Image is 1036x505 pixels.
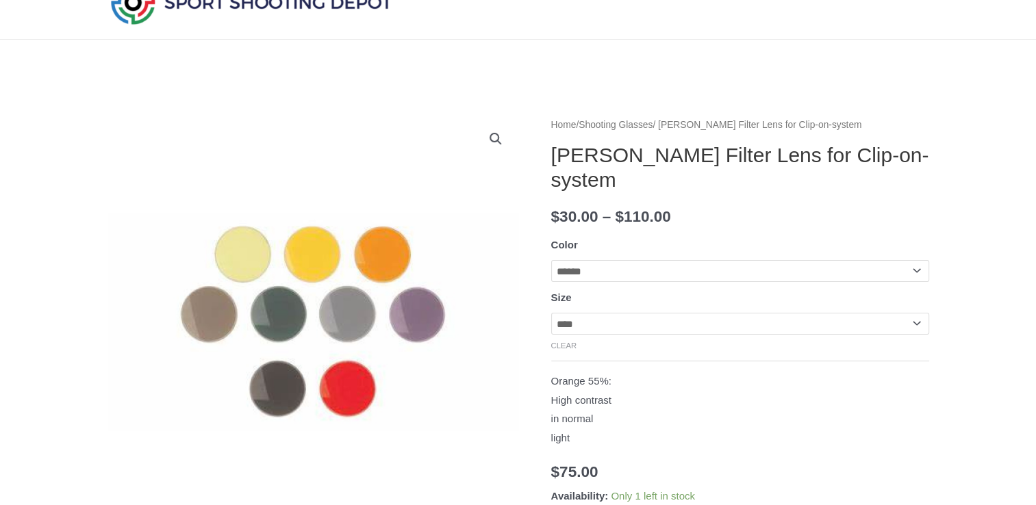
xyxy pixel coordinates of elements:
a: Home [551,120,577,130]
span: $ [551,208,560,225]
span: Only 1 left in stock [611,490,695,502]
span: $ [615,208,624,225]
nav: Breadcrumb [551,116,929,134]
span: Availability: [551,490,609,502]
bdi: 30.00 [551,208,598,225]
bdi: 75.00 [551,463,598,480]
h1: [PERSON_NAME] Filter Lens for Clip-on-system [551,143,929,192]
a: Clear options [551,341,577,350]
bdi: 110.00 [615,208,670,225]
a: View full-screen image gallery [483,127,508,151]
a: Shooting Glasses [579,120,653,130]
span: – [603,208,611,225]
label: Color [551,239,578,250]
label: Size [551,292,572,303]
p: Orange 55%: High contrast in normal light [551,372,929,448]
span: $ [551,463,560,480]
